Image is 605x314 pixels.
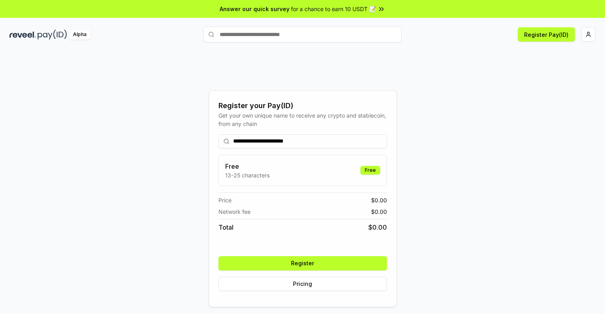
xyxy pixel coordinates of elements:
[371,196,387,204] span: $ 0.00
[218,277,387,291] button: Pricing
[291,5,376,13] span: for a chance to earn 10 USDT 📝
[218,111,387,128] div: Get your own unique name to receive any crypto and stablecoin, from any chain
[518,27,575,42] button: Register Pay(ID)
[371,207,387,216] span: $ 0.00
[218,256,387,270] button: Register
[218,100,387,111] div: Register your Pay(ID)
[220,5,289,13] span: Answer our quick survey
[38,30,67,40] img: pay_id
[225,162,270,171] h3: Free
[218,196,232,204] span: Price
[218,207,251,216] span: Network fee
[10,30,36,40] img: reveel_dark
[360,166,380,175] div: Free
[225,171,270,179] p: 13-25 characters
[218,223,234,232] span: Total
[368,223,387,232] span: $ 0.00
[69,30,91,40] div: Alpha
